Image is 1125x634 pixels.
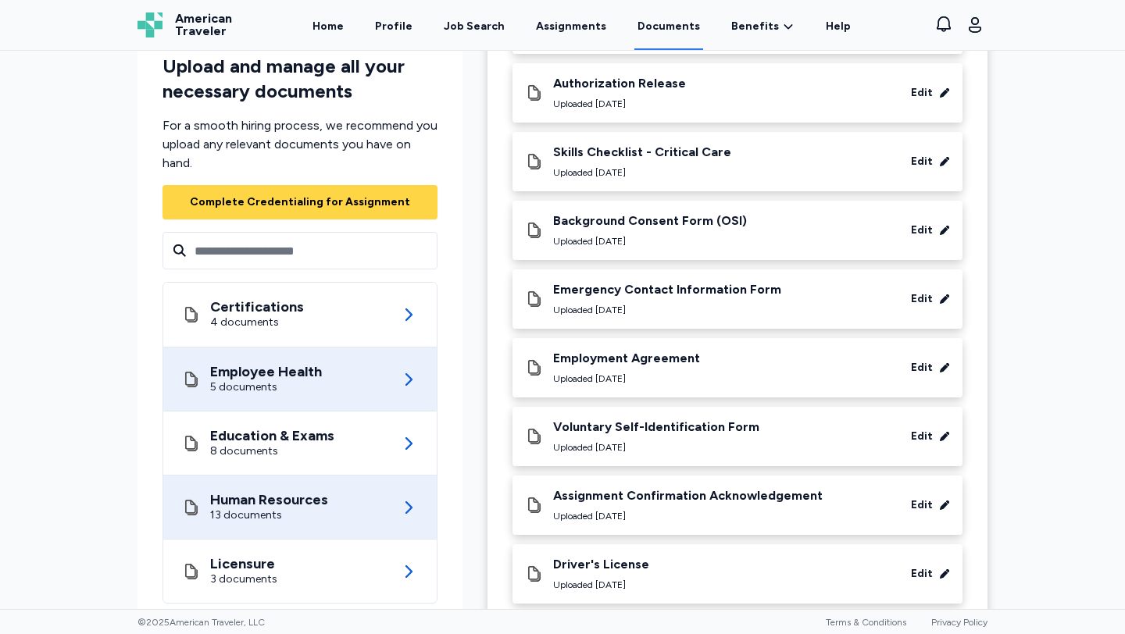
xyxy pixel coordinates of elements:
span: American Traveler [175,12,232,37]
div: Edit [911,154,933,169]
div: 13 documents [210,508,328,523]
div: Uploaded [DATE] [553,441,759,454]
div: Uploaded [DATE] [553,98,686,110]
div: Uploaded [DATE] [553,166,731,179]
div: Education & Exams [210,428,334,443]
div: Driver's License [553,557,649,572]
div: Edit [911,223,933,238]
div: Certifications [210,299,304,315]
div: Employment Agreement [553,351,700,366]
div: Background Consent Form (OSI) [553,213,747,229]
div: Job Search [444,19,505,34]
div: Voluntary Self-Identification Form [553,419,759,435]
a: Benefits [731,19,795,34]
div: Uploaded [DATE] [553,304,781,316]
div: 3 documents [210,572,277,587]
div: Authorization Release [553,76,686,91]
div: 8 documents [210,443,334,459]
div: 4 documents [210,315,304,330]
div: Edit [911,497,933,513]
div: Upload and manage all your necessary documents [162,54,437,104]
div: Human Resources [210,492,328,508]
div: Edit [911,566,933,582]
div: Edit [911,291,933,307]
a: Documents [634,2,703,50]
div: Edit [911,429,933,444]
span: Benefits [731,19,779,34]
div: Edit [911,360,933,376]
div: Assignment Confirmation Acknowledgement [553,488,823,504]
div: 5 documents [210,379,322,395]
div: Licensure [210,556,277,572]
div: Employee Health [210,364,322,379]
div: Uploaded [DATE] [553,510,823,522]
a: Privacy Policy [931,617,987,628]
div: Complete Credentialing for Assignment [190,194,410,210]
div: Skills Checklist - Critical Care [553,144,731,160]
span: © 2025 American Traveler, LLC [137,616,265,629]
div: For a smooth hiring process, we recommend you upload any relevant documents you have on hand. [162,116,437,173]
div: Uploaded [DATE] [553,372,700,385]
button: Complete Credentialing for Assignment [162,185,437,219]
div: Uploaded [DATE] [553,579,649,591]
div: Edit [911,85,933,101]
div: Emergency Contact Information Form [553,282,781,297]
img: Logo [137,12,162,37]
a: Terms & Conditions [826,617,906,628]
div: Uploaded [DATE] [553,235,747,248]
